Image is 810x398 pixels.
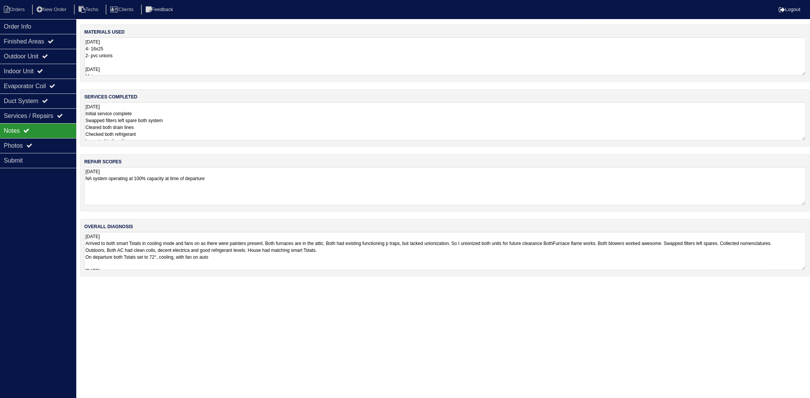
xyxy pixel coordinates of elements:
[84,167,806,205] textarea: [DATE] NA system operating at 100% capacity at time of departure
[779,6,800,12] a: Logout
[84,223,133,230] label: overall diagnosis
[32,6,72,12] a: New Order
[84,102,806,140] textarea: [DATE] Initial service complete Swapped filters left spare both system Cleared both drain lines C...
[74,5,104,15] li: Techs
[84,232,806,270] textarea: [DATE] Arrived to both smart Tstats in cooling mode and fans on as there were painters present. B...
[74,6,104,12] a: Techs
[84,37,806,76] textarea: [DATE] 4- 16x25 2- pvc unions [DATE] Main: Smart thermostat x1 [PERSON_NAME] core x1 R410A-3lbs U...
[84,93,137,100] label: services completed
[106,5,140,15] li: Clients
[84,29,125,35] label: materials used
[106,6,140,12] a: Clients
[32,5,72,15] li: New Order
[84,158,122,165] label: repair scopes
[141,5,179,15] li: Feedback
